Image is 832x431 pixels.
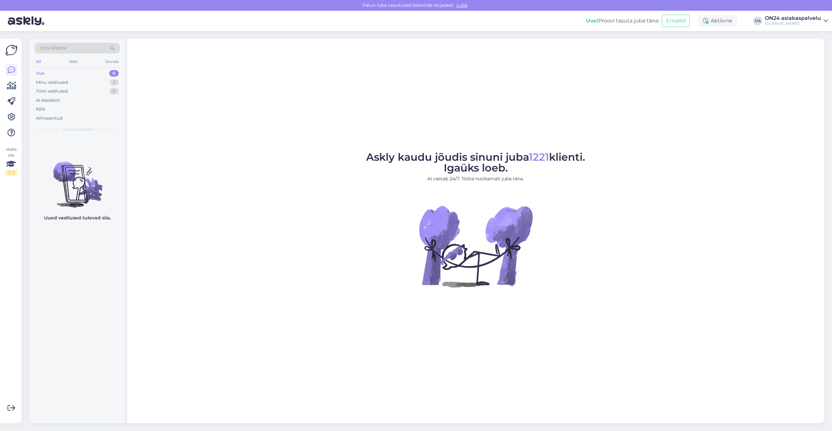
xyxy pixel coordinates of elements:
[36,97,60,104] div: AI Assistent
[36,79,68,86] div: Minu vestlused
[698,15,737,27] div: Aktiivne
[765,16,828,26] a: ON24 asiakaspalvelu[DOMAIN_NAME]
[662,15,690,27] button: Emailid
[36,115,63,122] div: Arhiveeritud
[765,16,821,21] div: ON24 asiakaspalvelu
[5,170,17,176] div: 2 / 3
[529,151,549,163] span: 1221
[586,18,598,24] b: Uus!
[110,79,119,86] div: 2
[454,2,469,8] span: Luba
[62,126,93,132] span: Uued vestlused
[753,16,762,25] div: OA
[5,44,18,56] img: Askly Logo
[29,150,125,209] img: No chats
[366,151,585,174] span: Askly kaudu jõudis sinuni juba klienti. Igaüks loeb.
[366,175,585,182] p: AI vastab 24/7. Tööta nutikamalt juba täna.
[109,88,119,95] div: 0
[5,146,17,176] div: Vaata siia
[40,45,67,52] span: Otsi kliente
[765,21,821,26] div: [DOMAIN_NAME]
[36,106,45,112] div: Kõik
[67,57,79,66] div: Web
[44,215,111,221] p: Uued vestlused tulevad siia.
[109,70,119,77] div: 0
[36,88,68,95] div: Tiimi vestlused
[417,187,534,305] img: No Chat active
[586,17,659,25] div: Proovi tasuta juba täna:
[36,70,44,77] div: Uus
[35,57,42,66] div: All
[104,57,120,66] div: Socials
